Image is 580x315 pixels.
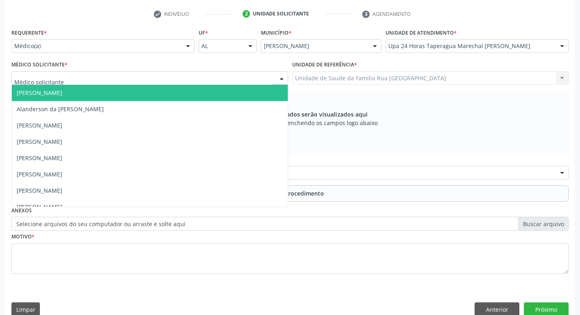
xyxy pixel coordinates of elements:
[261,26,291,39] label: Município
[256,189,324,198] span: Adicionar Procedimento
[199,26,208,39] label: UF
[11,185,569,202] button: Adicionar Procedimento
[243,10,250,18] div: 2
[17,203,62,211] span: [PERSON_NAME]
[17,121,62,129] span: [PERSON_NAME]
[17,187,62,194] span: [PERSON_NAME]
[264,42,365,50] span: [PERSON_NAME]
[11,205,32,217] label: Anexos
[212,110,368,119] span: Os procedimentos adicionados serão visualizados aqui
[14,74,271,90] input: Médico solicitante
[253,10,309,18] div: Unidade solicitante
[385,26,457,39] label: Unidade de atendimento
[17,154,62,162] span: [PERSON_NAME]
[17,89,62,97] span: [PERSON_NAME]
[292,59,357,71] label: Unidade de referência
[17,138,62,145] span: [PERSON_NAME]
[201,42,240,50] span: AL
[388,42,552,50] span: Upa 24 Horas Taperagua Marechal [PERSON_NAME]
[11,59,68,71] label: Médico Solicitante
[11,26,47,39] label: Requerente
[11,231,35,243] label: Motivo
[17,170,62,178] span: [PERSON_NAME]
[14,42,178,50] span: Médico(a)
[17,105,104,113] span: Alanderson da [PERSON_NAME]
[202,119,378,127] span: Adicione os procedimentos preenchendo os campos logo abaixo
